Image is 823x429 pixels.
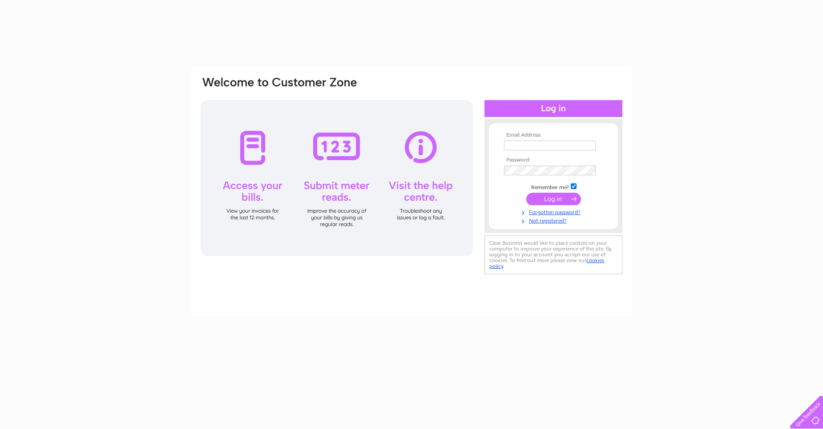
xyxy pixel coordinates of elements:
a: Not registered? [504,216,605,224]
td: Remember me? [502,182,605,191]
th: Password: [502,157,605,163]
input: Submit [526,193,581,205]
th: Email Address: [502,132,605,138]
a: cookies policy [489,257,604,269]
a: Forgotten password? [504,207,605,216]
div: Clear Business would like to place cookies on your computer to improve your experience of the sit... [484,235,622,274]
